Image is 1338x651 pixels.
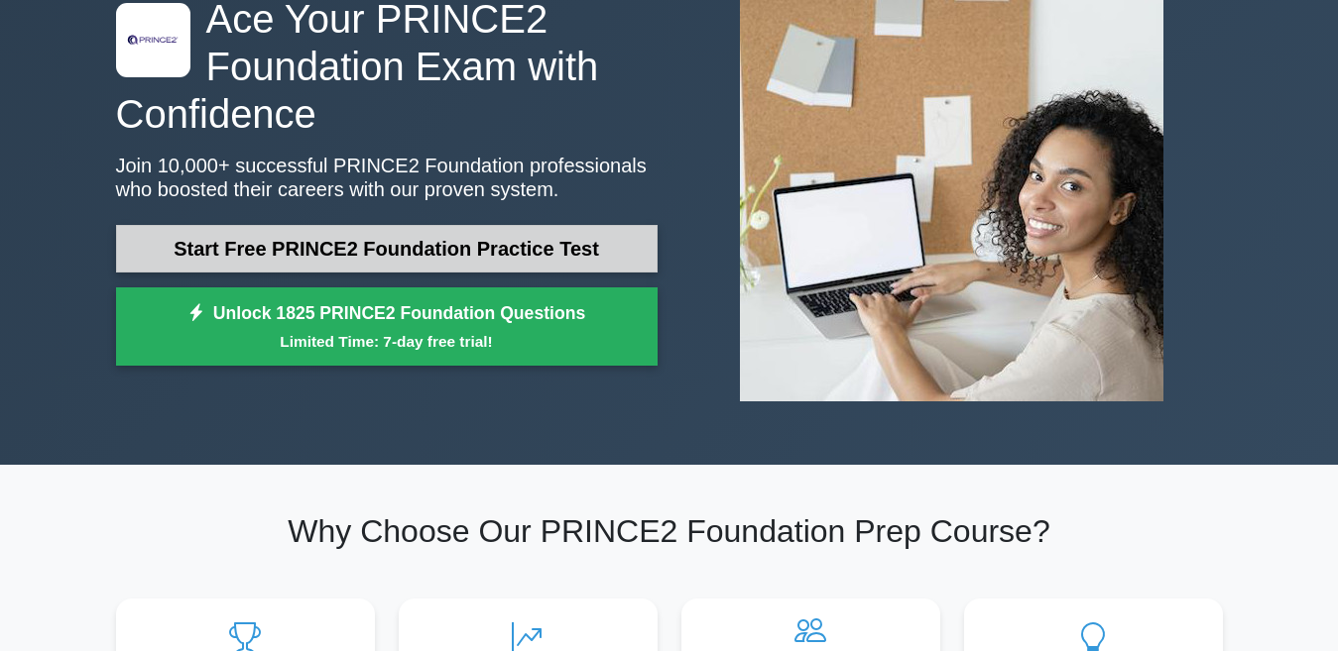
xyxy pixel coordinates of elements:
a: Unlock 1825 PRINCE2 Foundation QuestionsLimited Time: 7-day free trial! [116,287,658,367]
p: Join 10,000+ successful PRINCE2 Foundation professionals who boosted their careers with our prove... [116,154,658,201]
h2: Why Choose Our PRINCE2 Foundation Prep Course? [116,512,1223,550]
small: Limited Time: 7-day free trial! [141,330,633,353]
a: Start Free PRINCE2 Foundation Practice Test [116,225,658,272]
